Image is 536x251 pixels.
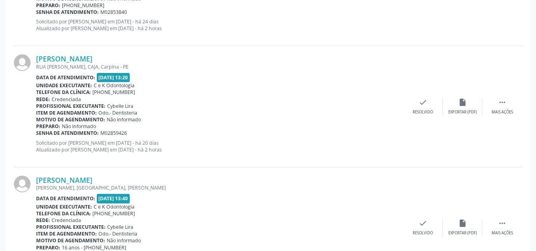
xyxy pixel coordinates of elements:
[62,2,104,9] span: [PHONE_NUMBER]
[413,230,433,236] div: Resolvido
[14,176,31,192] img: img
[36,210,91,217] b: Telefone da clínica:
[107,237,141,244] span: Não informado
[36,2,60,9] b: Preparo:
[98,230,137,237] span: Odo.- Dentisteria
[492,230,513,236] div: Mais ações
[498,98,507,107] i: 
[36,244,60,251] b: Preparo:
[36,82,92,89] b: Unidade executante:
[100,130,127,136] span: M02859426
[100,9,127,15] span: M02853840
[92,210,135,217] span: [PHONE_NUMBER]
[36,217,50,224] b: Rede:
[36,195,95,202] b: Data de atendimento:
[36,140,403,153] p: Solicitado por [PERSON_NAME] em [DATE] - há 20 dias Atualizado por [PERSON_NAME] em [DATE] - há 2...
[36,130,99,136] b: Senha de atendimento:
[413,109,433,115] div: Resolvido
[36,203,92,210] b: Unidade executante:
[492,109,513,115] div: Mais ações
[36,184,403,191] div: [PERSON_NAME], [GEOGRAPHIC_DATA], [PERSON_NAME]
[98,109,137,116] span: Odo.- Dentisteria
[92,89,135,96] span: [PHONE_NUMBER]
[36,237,105,244] b: Motivo de agendamento:
[62,244,126,251] span: 16 anos - [PHONE_NUMBER]
[36,89,91,96] b: Telefone da clínica:
[94,203,134,210] span: C e K Odontologia
[97,73,130,82] span: [DATE] 13:20
[36,224,106,230] b: Profissional executante:
[36,103,106,109] b: Profissional executante:
[36,96,50,103] b: Rede:
[107,103,133,109] span: Cybelle Lira
[448,109,477,115] div: Exportar (PDF)
[458,98,467,107] i: insert_drive_file
[36,9,99,15] b: Senha de atendimento:
[419,219,427,228] i: check
[36,18,403,32] p: Solicitado por [PERSON_NAME] em [DATE] - há 24 dias Atualizado por [PERSON_NAME] em [DATE] - há 2...
[36,54,92,63] a: [PERSON_NAME]
[36,176,92,184] a: [PERSON_NAME]
[36,63,403,70] div: RUA [PERSON_NAME], CAJA, Carpina - PE
[458,219,467,228] i: insert_drive_file
[14,54,31,71] img: img
[36,109,97,116] b: Item de agendamento:
[52,96,81,103] span: Credenciada
[498,219,507,228] i: 
[107,224,133,230] span: Cybelle Lira
[419,98,427,107] i: check
[52,217,81,224] span: Credenciada
[62,123,96,130] span: Não informado
[36,123,60,130] b: Preparo:
[36,116,105,123] b: Motivo de agendamento:
[107,116,141,123] span: Não informado
[97,194,130,203] span: [DATE] 13:40
[448,230,477,236] div: Exportar (PDF)
[36,230,97,237] b: Item de agendamento:
[36,74,95,81] b: Data de atendimento:
[94,82,134,89] span: C e K Odontologia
